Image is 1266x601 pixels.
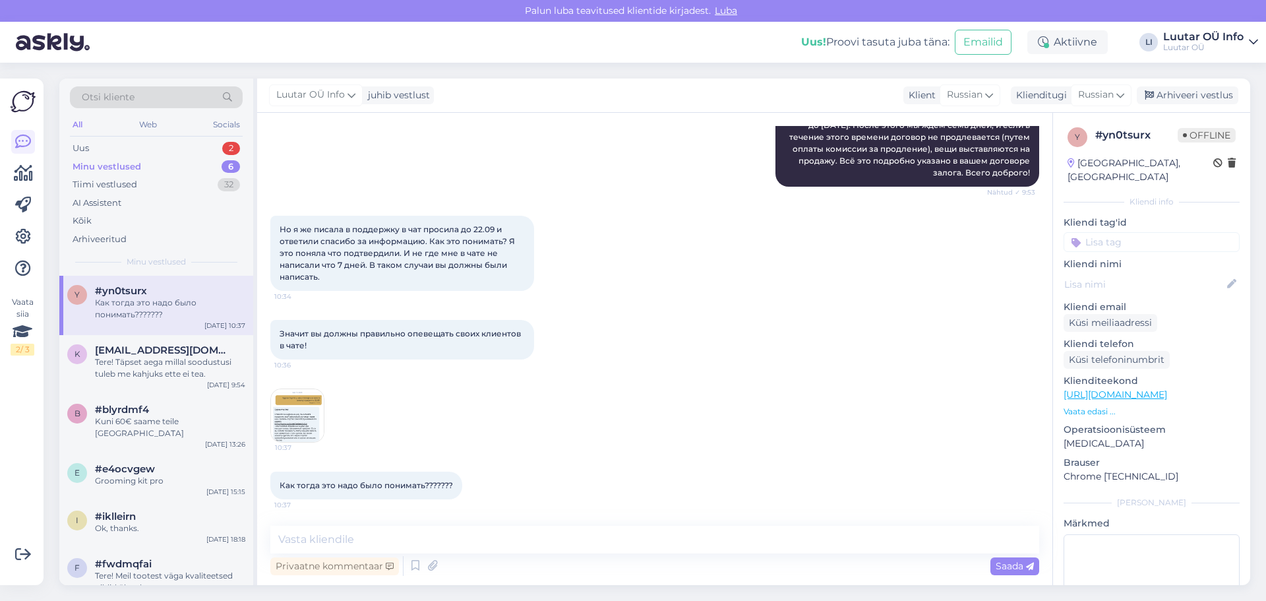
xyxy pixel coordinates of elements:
p: Kliendi telefon [1064,337,1240,351]
span: 10:37 [274,500,324,510]
div: [PERSON_NAME] [1064,497,1240,509]
p: Klienditeekond [1064,374,1240,388]
b: Uus! [801,36,826,48]
span: Luba [711,5,741,16]
div: [DATE] 13:26 [205,439,245,449]
p: Kliendi tag'id [1064,216,1240,230]
div: Arhiveeri vestlus [1137,86,1238,104]
div: Tere! Meil tootest väga kvaliteetsed pildid üleval. [95,570,245,594]
span: K [75,349,80,359]
div: juhib vestlust [363,88,430,102]
div: # yn0tsurx [1095,127,1178,143]
span: y [1075,132,1080,142]
span: 10:37 [275,443,324,453]
div: Tiimi vestlused [73,178,137,191]
input: Lisa tag [1064,232,1240,252]
span: #yn0tsurx [95,285,147,297]
span: i [76,515,78,525]
span: 10:34 [274,292,324,301]
p: [MEDICAL_DATA] [1064,437,1240,451]
span: #fwdmqfai [95,558,152,570]
span: Offline [1178,128,1236,142]
p: Brauser [1064,456,1240,470]
span: y [75,290,80,300]
div: AI Assistent [73,197,121,210]
div: [DATE] 18:18 [206,534,245,544]
span: Nähtud ✓ 9:53 [986,187,1035,197]
span: f [75,563,80,573]
p: Kliendi email [1064,300,1240,314]
p: Märkmed [1064,517,1240,530]
div: Kuni 60€ saame teile [GEOGRAPHIC_DATA] [95,416,245,439]
span: Otsi kliente [82,90,135,104]
div: Uus [73,142,89,155]
div: Kõik [73,214,92,228]
p: Chrome [TECHNICAL_ID] [1064,470,1240,484]
span: Saada [996,560,1034,572]
div: Kliendi info [1064,196,1240,208]
div: Aktiivne [1027,30,1108,54]
div: Küsi meiliaadressi [1064,314,1157,332]
a: Luutar OÜ InfoLuutar OÜ [1163,32,1258,53]
div: Luutar OÜ Info [1163,32,1244,42]
div: Grooming kit pro [95,475,245,487]
div: 2 / 3 [11,344,34,356]
div: Vaata siia [11,296,34,356]
div: Privaatne kommentaar [270,557,399,575]
span: Russian [1078,88,1114,102]
button: Emailid [955,30,1011,55]
div: 32 [218,178,240,191]
span: Но я же писала в поддержку в чат просила до 22.09 и ответили спасибо за информацию. Как это поним... [280,224,517,282]
span: Korjua19@hotmail.com [95,344,232,356]
p: Kliendi nimi [1064,257,1240,271]
span: b [75,408,80,418]
span: Luutar OÜ Info [276,88,345,102]
input: Lisa nimi [1064,277,1224,292]
div: Klienditugi [1011,88,1067,102]
p: Operatsioonisüsteem [1064,423,1240,437]
div: [DATE] 10:37 [204,321,245,331]
img: Attachment [271,389,324,442]
span: Значит вы должны правильно опевещать своих клиентов в чате! [280,329,523,350]
div: Arhiveeritud [73,233,127,246]
span: Как тогда это надо было понимать??????? [280,480,453,490]
div: Luutar OÜ [1163,42,1244,53]
div: Tere! Täpset aega millal soodustusi tuleb me kahjuks ette ei tea. [95,356,245,380]
span: #iklleirn [95,511,136,522]
a: [URL][DOMAIN_NAME] [1064,389,1167,400]
span: e [75,468,80,478]
div: [DATE] 9:54 [207,380,245,390]
div: Minu vestlused [73,160,141,174]
div: [GEOGRAPHIC_DATA], [GEOGRAPHIC_DATA] [1068,156,1213,184]
span: #e4ocvgew [95,463,155,475]
div: Socials [210,116,243,133]
div: [DATE] 15:15 [206,487,245,497]
div: Klient [903,88,936,102]
div: Как тогда это надо было понимать??????? [95,297,245,321]
span: Minu vestlused [127,256,186,268]
img: Askly Logo [11,89,36,114]
div: Ok, thanks. [95,522,245,534]
div: Proovi tasuta juba täna: [801,34,950,50]
div: 6 [222,160,240,174]
div: LI [1139,33,1158,51]
span: Russian [947,88,982,102]
div: 2 [222,142,240,155]
div: Küsi telefoninumbrit [1064,351,1170,369]
span: 10:36 [274,360,324,370]
p: Vaata edasi ... [1064,406,1240,418]
div: All [70,116,85,133]
span: #blyrdmf4 [95,404,149,416]
div: Web [136,116,160,133]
